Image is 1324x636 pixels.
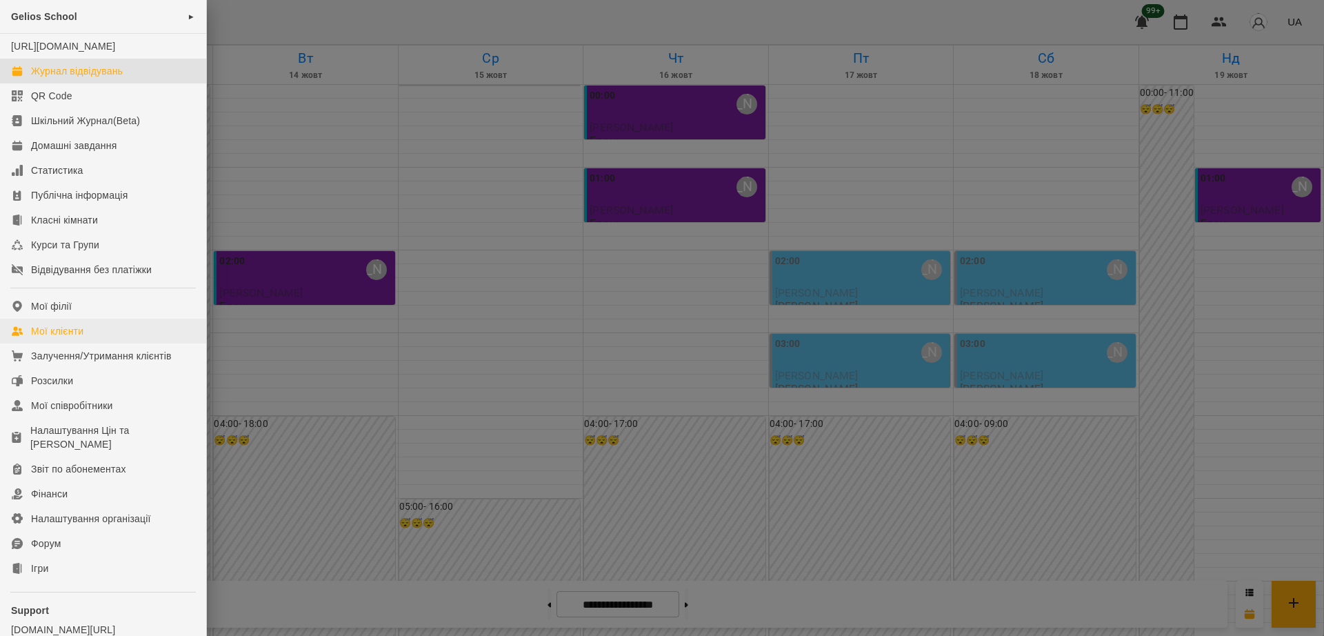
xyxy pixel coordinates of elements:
div: Фінанси [31,487,68,501]
div: Розсилки [31,374,73,388]
div: Публічна інформація [31,188,128,202]
div: Домашні завдання [31,139,117,152]
div: Мої клієнти [31,324,83,338]
span: ► [188,11,195,22]
a: [URL][DOMAIN_NAME] [11,41,115,52]
p: Support [11,604,195,617]
div: Шкільний Журнал(Beta) [31,114,140,128]
div: Журнал відвідувань [31,64,123,78]
div: Звіт по абонементах [31,462,126,476]
div: Налаштування Цін та [PERSON_NAME] [30,424,195,451]
div: Мої філії [31,299,72,313]
div: Залучення/Утримання клієнтів [31,349,172,363]
div: QR Code [31,89,72,103]
div: Відвідування без платіжки [31,263,152,277]
div: Курси та Групи [31,238,99,252]
div: Статистика [31,163,83,177]
div: Класні кімнати [31,213,98,227]
div: Ігри [31,562,48,575]
span: Gelios School [11,11,77,22]
div: Налаштування організації [31,512,151,526]
div: Форум [31,537,61,550]
div: Мої співробітники [31,399,113,413]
